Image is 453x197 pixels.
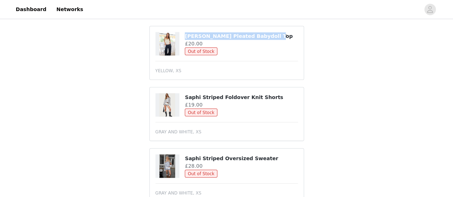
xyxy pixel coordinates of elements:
[155,190,202,196] span: GRAY AND WHITE, XS
[185,101,298,109] h4: £19.00
[155,129,202,135] span: GRAY AND WHITE, XS
[159,32,175,56] img: Rhian Lacey Pleated Babydoll Top
[155,68,182,74] span: YELLOW, XS
[159,93,175,117] img: Saphi Striped Foldover Knit Shorts
[185,162,298,170] h4: £28.00
[159,154,175,178] img: Saphi Striped Oversized Sweater
[427,4,433,15] div: avatar
[185,155,298,162] h4: Saphi Striped Oversized Sweater
[11,1,50,18] a: Dashboard
[185,109,217,117] span: Out of Stock
[185,33,298,40] h4: [PERSON_NAME] Pleated Babydoll Top
[185,170,217,178] span: Out of Stock
[52,1,87,18] a: Networks
[185,94,298,101] h4: Saphi Striped Foldover Knit Shorts
[185,48,217,55] span: Out of Stock
[185,40,298,48] h4: £20.00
